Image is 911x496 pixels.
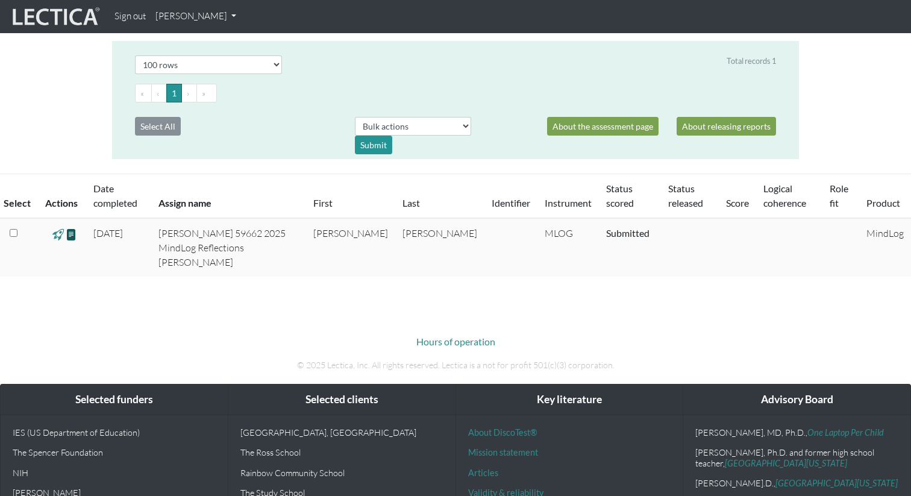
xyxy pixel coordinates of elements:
[537,218,599,277] td: MLOG
[763,183,806,209] a: Logical coherence
[240,427,443,438] p: [GEOGRAPHIC_DATA], [GEOGRAPHIC_DATA]
[492,197,530,209] a: Identifier
[121,359,790,372] p: © 2025 Lectica, Inc. All rights reserved. Lectica is a not for profit 501(c)(3) corporation.
[677,117,776,136] a: About releasing reports
[13,468,216,478] p: NIH
[468,468,498,478] a: Articles
[110,5,151,28] a: Sign out
[240,447,443,457] p: The Ross School
[135,117,181,136] button: Select All
[151,218,306,277] td: [PERSON_NAME] 59662 2025 MindLog Reflections [PERSON_NAME]
[38,174,86,219] th: Actions
[468,447,538,457] a: Mission statement
[606,227,650,239] a: Completed = assessment has been completed; CS scored = assessment has been CLAS scored; LS scored...
[240,468,443,478] p: Rainbow Community School
[775,478,898,488] a: [GEOGRAPHIC_DATA][US_STATE]
[807,427,884,438] a: One Laptop Per Child
[66,227,77,241] span: view
[726,197,749,209] a: Score
[13,447,216,457] p: The Spencer Foundation
[416,336,495,347] a: Hours of operation
[135,84,776,102] ul: Pagination
[668,183,703,209] a: Status released
[859,218,911,277] td: MindLog
[355,136,392,154] div: Submit
[547,117,659,136] a: About the assessment page
[402,197,420,209] a: Last
[545,197,592,209] a: Instrument
[151,5,241,28] a: [PERSON_NAME]
[13,427,216,438] p: IES (US Department of Education)
[395,218,484,277] td: [PERSON_NAME]
[725,458,847,468] a: [GEOGRAPHIC_DATA][US_STATE]
[468,427,537,438] a: About DiscoTest®
[866,197,900,209] a: Product
[151,174,306,219] th: Assign name
[830,183,848,209] a: Role fit
[313,197,333,209] a: First
[727,55,776,67] div: Total records 1
[306,218,395,277] td: [PERSON_NAME]
[695,447,898,468] p: [PERSON_NAME], Ph.D. and former high school teacher,
[695,427,898,438] p: [PERSON_NAME], MD, Ph.D.,
[606,183,634,209] a: Status scored
[10,5,100,28] img: lecticalive
[683,385,910,415] div: Advisory Board
[166,84,182,102] button: Go to page 1
[52,227,64,241] span: view
[93,183,137,209] a: Date completed
[456,385,683,415] div: Key literature
[228,385,456,415] div: Selected clients
[695,478,898,488] p: [PERSON_NAME].D.,
[1,385,228,415] div: Selected funders
[86,218,151,277] td: [DATE]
